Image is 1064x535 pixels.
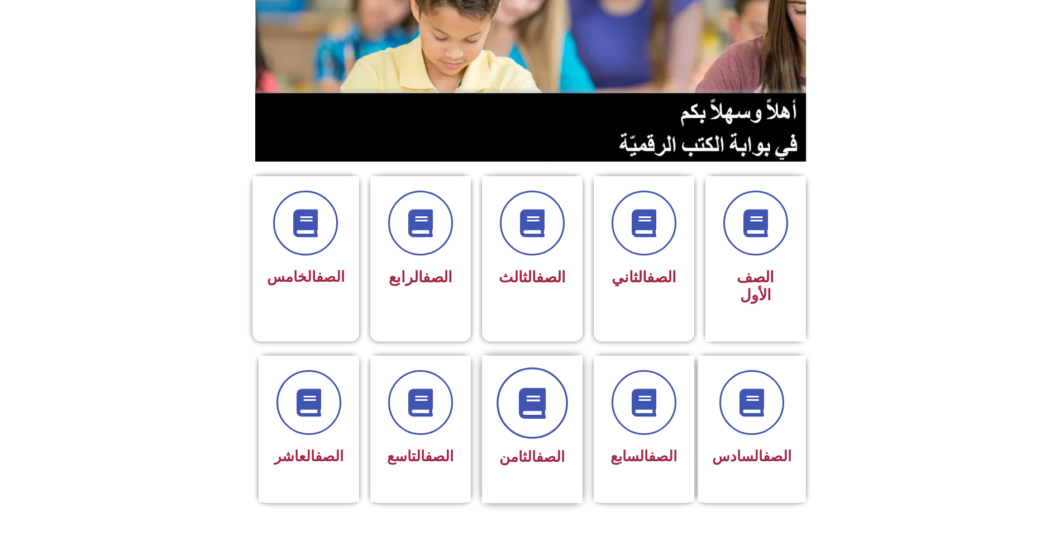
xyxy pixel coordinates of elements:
a: الصف [536,268,566,286]
span: الصف الأول [737,268,774,304]
span: الثامن [499,448,565,465]
span: السابع [610,448,677,465]
span: الثاني [612,268,676,286]
a: الصف [423,268,452,286]
a: الصف [536,448,565,465]
a: الصف [648,448,677,465]
span: الرابع [389,268,452,286]
a: الصف [316,268,345,285]
span: الثالث [499,268,566,286]
a: الصف [647,268,676,286]
span: التاسع [387,448,454,465]
a: الصف [425,448,454,465]
a: الصف [315,448,343,465]
span: السادس [712,448,791,465]
span: الخامس [267,268,345,285]
span: العاشر [274,448,343,465]
a: الصف [763,448,791,465]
